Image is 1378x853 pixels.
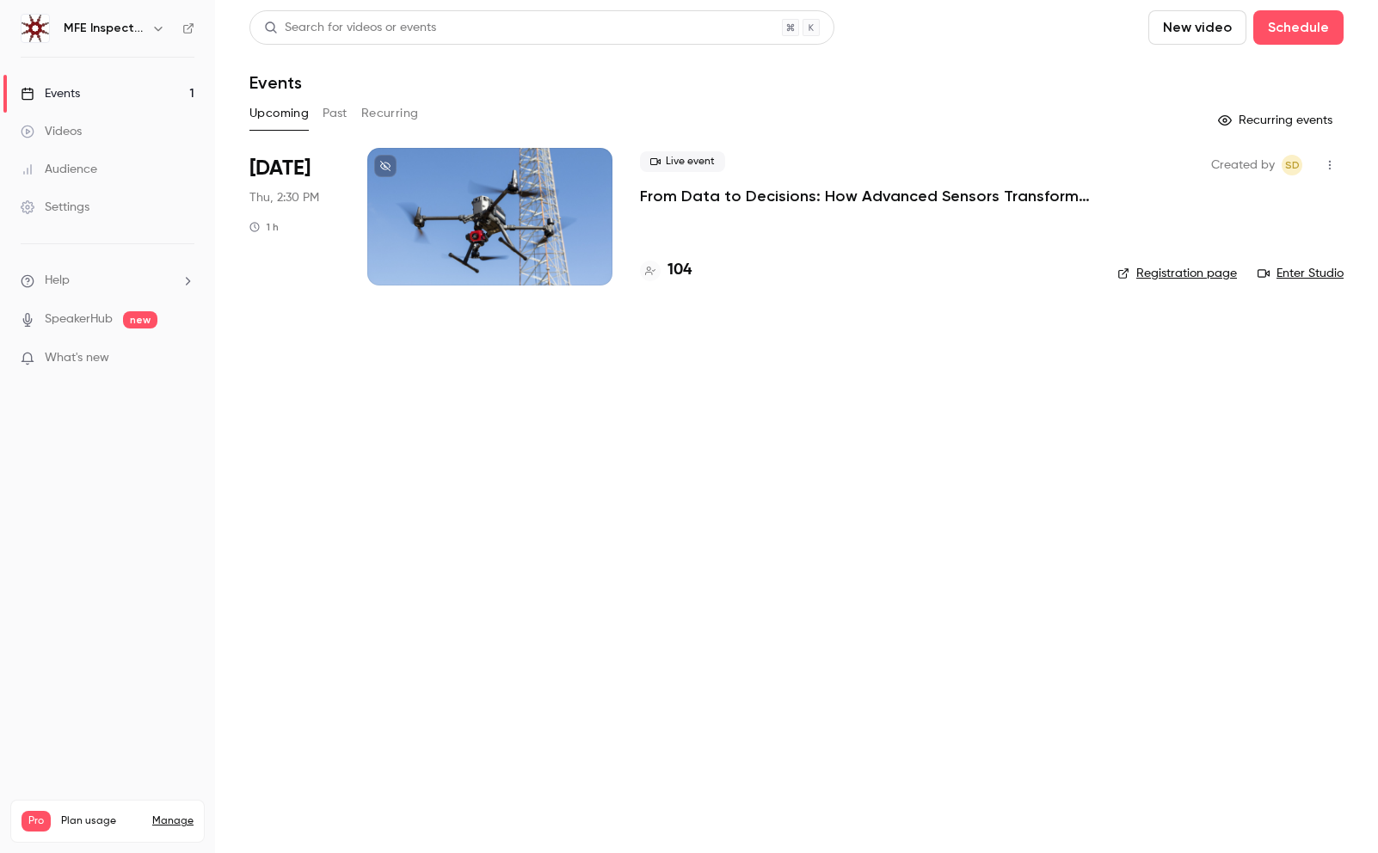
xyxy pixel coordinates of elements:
[21,272,194,290] li: help-dropdown-opener
[1211,155,1275,175] span: Created by
[323,100,348,127] button: Past
[640,186,1090,206] a: From Data to Decisions: How Advanced Sensors Transform Industrial Inspections
[1148,10,1246,45] button: New video
[249,220,279,234] div: 1 h
[1253,10,1344,45] button: Schedule
[667,259,692,282] h4: 104
[45,272,70,290] span: Help
[1258,265,1344,282] a: Enter Studio
[264,19,436,37] div: Search for videos or events
[249,72,302,93] h1: Events
[21,161,97,178] div: Audience
[1285,155,1300,175] span: SD
[361,100,419,127] button: Recurring
[21,123,82,140] div: Videos
[640,259,692,282] a: 104
[45,349,109,367] span: What's new
[123,311,157,328] span: new
[152,814,194,828] a: Manage
[249,189,319,206] span: Thu, 2:30 PM
[249,155,311,182] span: [DATE]
[45,310,113,328] a: SpeakerHub
[22,15,49,42] img: MFE Inspection Solutions
[249,148,340,285] div: Sep 25 Thu, 1:30 PM (America/Chicago)
[1210,107,1344,134] button: Recurring events
[64,20,145,37] h6: MFE Inspection Solutions
[21,199,89,216] div: Settings
[1117,265,1237,282] a: Registration page
[21,85,80,102] div: Events
[249,100,309,127] button: Upcoming
[640,151,725,172] span: Live event
[61,814,142,828] span: Plan usage
[22,811,51,832] span: Pro
[1282,155,1302,175] span: Spenser Dukowitz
